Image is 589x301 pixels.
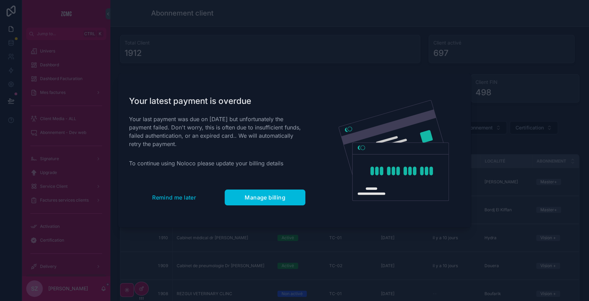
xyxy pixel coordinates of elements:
p: To continue using Noloco please update your billing details [129,159,305,167]
span: Remind me later [152,194,196,201]
p: Your last payment was due on [DATE] but unfortunately the payment failed. Don't worry, this is of... [129,115,305,148]
img: Credit card illustration [338,100,449,201]
h1: Your latest payment is overdue [129,96,305,107]
button: Manage billing [225,190,305,205]
span: Manage billing [245,194,285,201]
button: Remind me later [129,190,219,205]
